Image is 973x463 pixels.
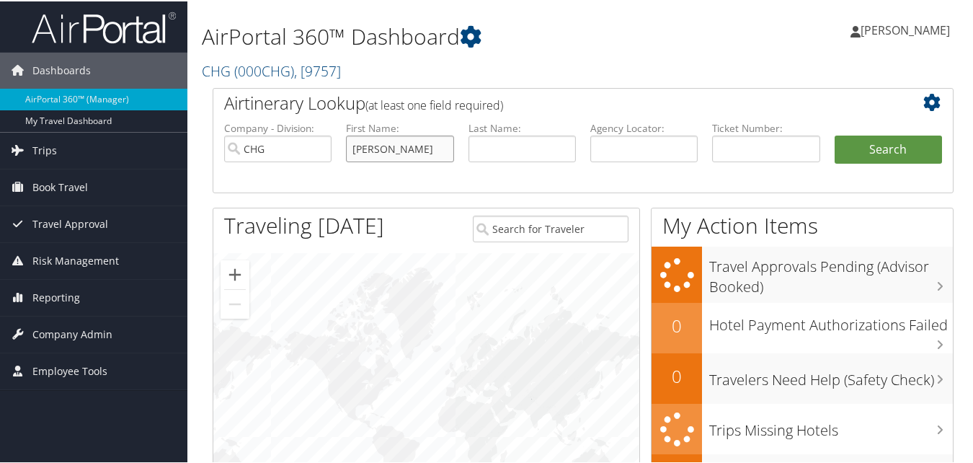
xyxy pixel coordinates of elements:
a: CHG [202,60,341,79]
a: 0Travelers Need Help (Safety Check) [652,352,953,402]
a: 0Hotel Payment Authorizations Failed [652,301,953,352]
label: Ticket Number: [712,120,819,134]
span: Company Admin [32,315,112,351]
span: Risk Management [32,242,119,278]
label: Last Name: [468,120,576,134]
h1: AirPortal 360™ Dashboard [202,20,710,50]
button: Search [835,134,942,163]
label: First Name: [346,120,453,134]
h3: Hotel Payment Authorizations Failed [709,307,953,334]
h2: Airtinerary Lookup [224,89,881,114]
h3: Trips Missing Hotels [709,412,953,439]
a: Trips Missing Hotels [652,402,953,454]
label: Agency Locator: [590,120,698,134]
h1: Traveling [DATE] [224,209,384,239]
span: Reporting [32,278,80,314]
span: Employee Tools [32,352,107,388]
h3: Travelers Need Help (Safety Check) [709,361,953,389]
input: Search for Traveler [473,214,628,241]
h2: 0 [652,363,702,387]
h3: Travel Approvals Pending (Advisor Booked) [709,248,953,296]
a: [PERSON_NAME] [850,7,964,50]
button: Zoom in [221,259,249,288]
label: Company - Division: [224,120,332,134]
span: Trips [32,131,57,167]
span: Dashboards [32,51,91,87]
img: airportal-logo.png [32,9,176,43]
span: Book Travel [32,168,88,204]
span: (at least one field required) [365,96,503,112]
a: Travel Approvals Pending (Advisor Booked) [652,245,953,301]
span: , [ 9757 ] [294,60,341,79]
h2: 0 [652,312,702,337]
span: [PERSON_NAME] [861,21,950,37]
span: ( 000CHG ) [234,60,294,79]
span: Travel Approval [32,205,108,241]
h1: My Action Items [652,209,953,239]
button: Zoom out [221,288,249,317]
